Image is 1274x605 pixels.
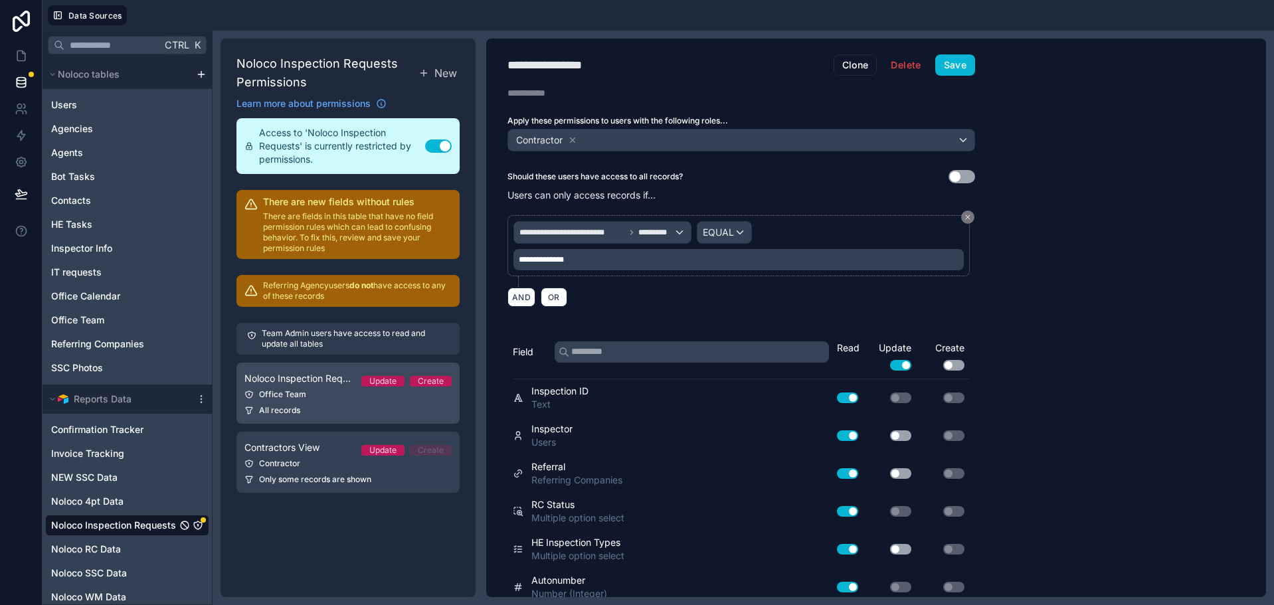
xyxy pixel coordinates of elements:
[349,280,373,290] strong: do not
[68,11,122,21] span: Data Sources
[259,405,300,416] span: All records
[236,363,460,424] a: Noloco Inspection Requests Permission 2UpdateCreateOffice TeamAll records
[531,460,622,474] span: Referral
[531,536,624,549] span: HE Inspection Types
[418,445,444,456] div: Create
[369,376,397,387] div: Update
[263,195,452,209] h2: There are new fields without rules
[244,458,452,469] div: Contractor
[263,211,452,254] p: There are fields in this table that have no field permission rules which can lead to confusing be...
[244,389,452,400] div: Office Team
[507,129,975,151] button: Contractor
[48,5,127,25] button: Data Sources
[882,54,929,76] button: Delete
[837,341,864,355] div: Read
[531,511,624,525] span: Multiple option select
[236,432,460,493] a: Contractors ViewUpdateCreateContractorOnly some records are shown
[531,549,624,562] span: Multiple option select
[507,189,975,202] p: Users can only access records if...
[259,126,425,166] span: Access to 'Noloco Inspection Requests' is currently restricted by permissions.
[416,62,460,84] button: New
[531,436,573,449] span: Users
[935,54,975,76] button: Save
[434,65,457,81] span: New
[507,288,535,307] button: AND
[263,280,452,302] p: Referring Agency users have access to any of these records
[236,97,371,110] span: Learn more about permissions
[531,587,607,600] span: Number (Integer)
[244,372,351,385] span: Noloco Inspection Requests Permission 2
[864,341,917,371] div: Update
[163,37,191,53] span: Ctrl
[531,574,607,587] span: Autonumber
[369,445,397,456] div: Update
[531,474,622,487] span: Referring Companies
[531,385,589,398] span: Inspection ID
[531,398,589,411] span: Text
[834,54,877,76] button: Clone
[917,341,970,371] div: Create
[193,41,202,50] span: K
[236,54,416,92] h1: Noloco Inspection Requests Permissions
[244,441,319,454] span: Contractors View
[541,288,567,307] button: OR
[697,221,752,244] button: EQUAL
[545,292,563,302] span: OR
[516,133,563,147] span: Contractor
[236,97,387,110] a: Learn more about permissions
[513,345,533,359] span: Field
[507,171,683,182] label: Should these users have access to all records?
[703,226,734,239] span: EQUAL
[262,328,449,349] p: Team Admin users have access to read and update all tables
[531,498,624,511] span: RC Status
[507,116,975,126] label: Apply these permissions to users with the following roles...
[418,376,444,387] div: Create
[259,474,371,485] span: Only some records are shown
[531,422,573,436] span: Inspector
